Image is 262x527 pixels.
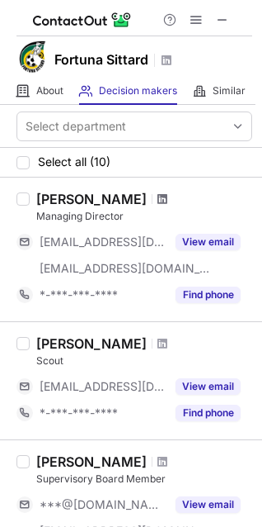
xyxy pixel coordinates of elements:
div: [PERSON_NAME] [36,335,147,352]
span: [EMAIL_ADDRESS][DOMAIN_NAME] [40,261,211,276]
div: [PERSON_NAME] [36,191,147,207]
span: ***@[DOMAIN_NAME] [40,497,166,512]
div: [PERSON_NAME] [36,453,147,470]
div: Scout [36,354,252,368]
span: About [36,84,63,97]
img: 5ad0988678f7de60355d834a96d414ef [16,40,49,74]
div: Managing Director [36,209,252,224]
div: Supervisory Board Member [36,472,252,487]
span: [EMAIL_ADDRESS][DOMAIN_NAME] [40,235,166,249]
div: Select department [26,118,126,135]
span: Select all (10) [38,155,110,169]
button: Reveal Button [175,234,241,250]
button: Reveal Button [175,496,241,513]
button: Reveal Button [175,287,241,303]
button: Reveal Button [175,405,241,421]
img: ContactOut v5.3.10 [33,10,132,30]
h1: Fortuna Sittard [54,50,148,69]
span: [EMAIL_ADDRESS][DOMAIN_NAME] [40,379,166,394]
button: Reveal Button [175,378,241,395]
span: Similar [213,84,246,97]
span: Decision makers [99,84,177,97]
